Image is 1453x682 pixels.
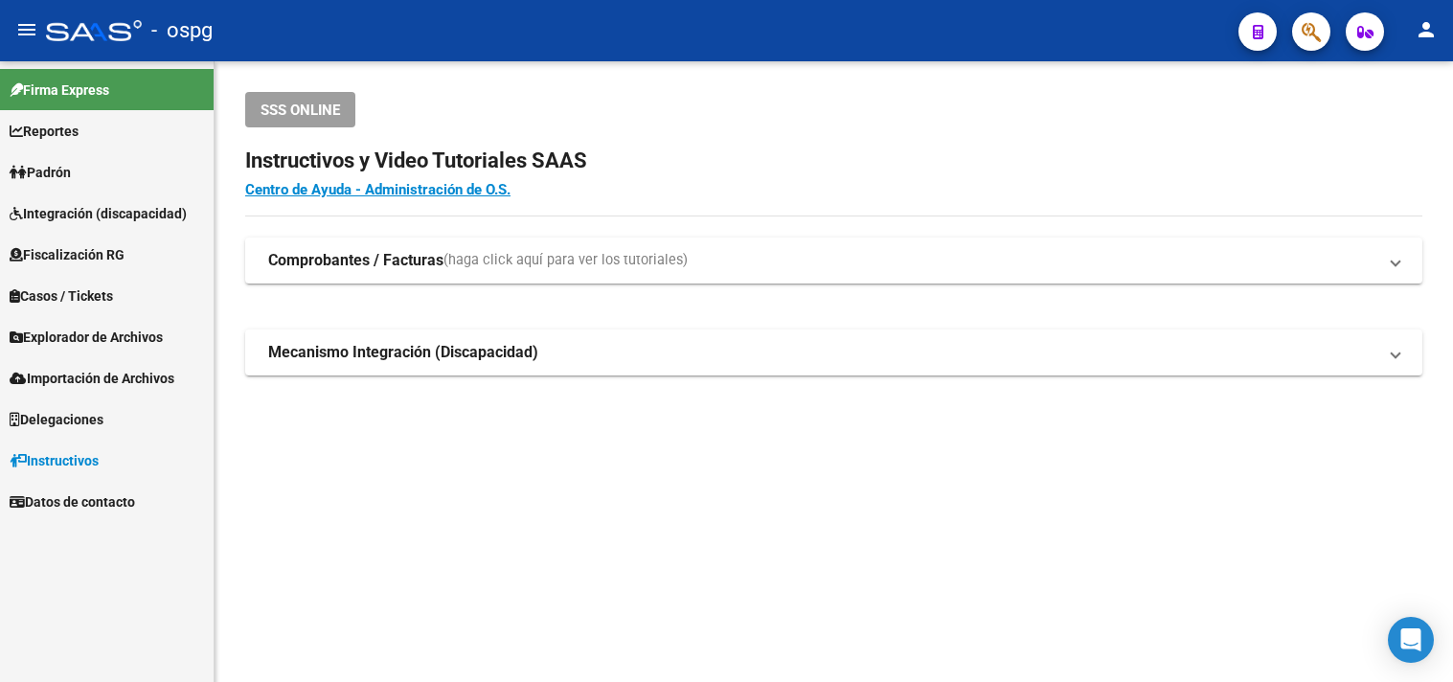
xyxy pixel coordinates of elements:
mat-expansion-panel-header: Comprobantes / Facturas(haga click aquí para ver los tutoriales) [245,238,1422,284]
span: - ospg [151,10,213,52]
span: Firma Express [10,80,109,101]
a: Centro de Ayuda - Administración de O.S. [245,181,511,198]
mat-expansion-panel-header: Mecanismo Integración (Discapacidad) [245,330,1422,375]
span: Fiscalización RG [10,244,125,265]
span: Explorador de Archivos [10,327,163,348]
strong: Mecanismo Integración (Discapacidad) [268,342,538,363]
mat-icon: menu [15,18,38,41]
div: Open Intercom Messenger [1388,617,1434,663]
strong: Comprobantes / Facturas [268,250,443,271]
h2: Instructivos y Video Tutoriales SAAS [245,143,1422,179]
span: Instructivos [10,450,99,471]
span: Delegaciones [10,409,103,430]
span: (haga click aquí para ver los tutoriales) [443,250,688,271]
span: Datos de contacto [10,491,135,512]
span: Integración (discapacidad) [10,203,187,224]
button: SSS ONLINE [245,92,355,127]
mat-icon: person [1415,18,1438,41]
span: Casos / Tickets [10,285,113,307]
span: Reportes [10,121,79,142]
span: Importación de Archivos [10,368,174,389]
span: Padrón [10,162,71,183]
span: SSS ONLINE [261,102,340,119]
